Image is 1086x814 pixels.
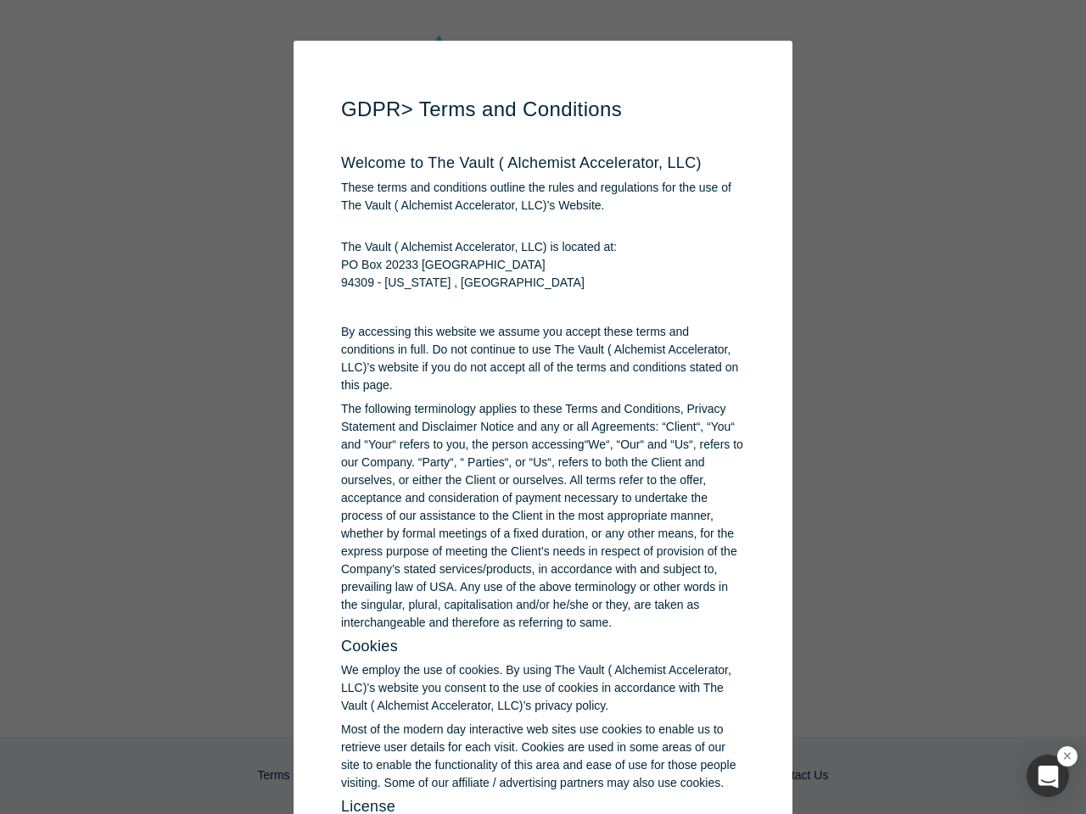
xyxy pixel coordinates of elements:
span: The Vault ( Alchemist Accelerator, LLC) is located at: [341,238,745,256]
address: PO Box 20233 [GEOGRAPHIC_DATA] 94309 - [US_STATE] , [GEOGRAPHIC_DATA] [341,256,745,292]
p: Most of the modern day interactive web sites use cookies to enable us to retrieve user details fo... [341,721,745,792]
p: We employ the use of cookies. By using The Vault ( Alchemist Accelerator, LLC)’s website you cons... [341,661,745,715]
p: The following terminology applies to these Terms and Conditions, Privacy Statement and Disclaimer... [341,400,745,632]
h3: Welcome to The Vault ( Alchemist Accelerator, LLC) [341,154,745,173]
p: These terms and conditions outline the rules and regulations for the use of The Vault ( Alchemist... [341,179,745,215]
h1: GDPR > Terms and Conditions [341,94,745,125]
p: By accessing this website we assume you accept these terms and conditions in full. Do not continu... [341,323,745,394]
h3: Cookies [341,638,745,656]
